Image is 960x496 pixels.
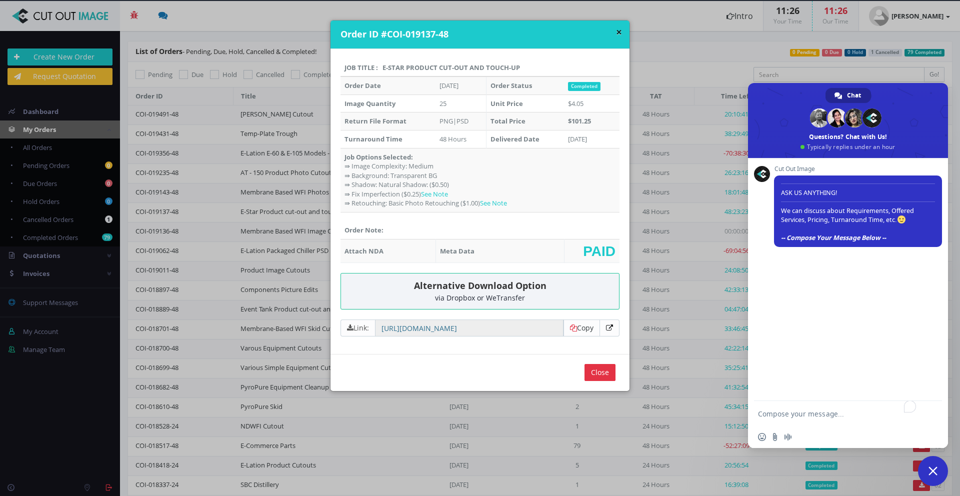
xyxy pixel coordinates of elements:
[570,323,593,332] a: Copy
[490,134,539,143] strong: Delivered Date
[344,99,395,108] strong: Image Quantity
[480,198,507,207] a: See Note
[784,433,792,441] span: Audio message
[340,148,619,212] td: ⇛ Image Complexity: Medium ⇛ Background: Transparent BG ⇛ Shadow: Natural Shadow: ($0.50) ⇛ Fix I...
[435,130,486,148] td: 48 Hours
[344,116,406,125] strong: Return File Format
[616,27,622,37] button: ×
[584,364,615,381] input: Close
[435,76,486,94] td: [DATE]
[568,82,600,91] span: Completed
[340,59,619,77] th: Job Title : E-Star Product cut-out and touch-up
[439,99,446,108] span: 25
[344,134,402,143] strong: Turnaround Time
[490,116,525,125] strong: Total Price
[440,246,474,255] strong: Meta Data
[847,88,861,103] span: Chat
[490,99,523,108] strong: Unit Price
[918,456,948,486] a: Close chat
[774,165,942,172] span: Cut Out Image
[758,433,766,441] span: Insert an emoji
[825,88,871,103] a: Chat
[344,152,413,161] strong: Job Options Selected:
[344,225,383,234] strong: Order Note:
[344,246,383,255] strong: Attach NDA
[781,233,886,242] span: -- Compose Your Message Below --
[568,116,591,125] strong: $101.25
[583,243,615,258] span: PAID
[564,94,619,112] td: $4.05
[435,112,486,130] td: PNG|PSD
[340,319,375,336] span: Link:
[758,401,918,426] textarea: To enrich screen reader interactions, please activate Accessibility in Grammarly extension settings
[490,81,532,90] strong: Order Status
[781,179,935,242] span: ASK US ANYTHING! We can discuss about Requirements, Offered Services, Pricing, Turnaround Time, etc.
[340,28,622,41] h4: Order ID #COI-019137-48
[348,294,611,301] div: via Dropbox or WeTransfer
[771,433,779,441] span: Send a file
[344,81,381,90] strong: Order Date
[414,279,546,291] span: Alternative Download Option
[564,130,619,148] td: [DATE]
[421,189,448,198] a: See Note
